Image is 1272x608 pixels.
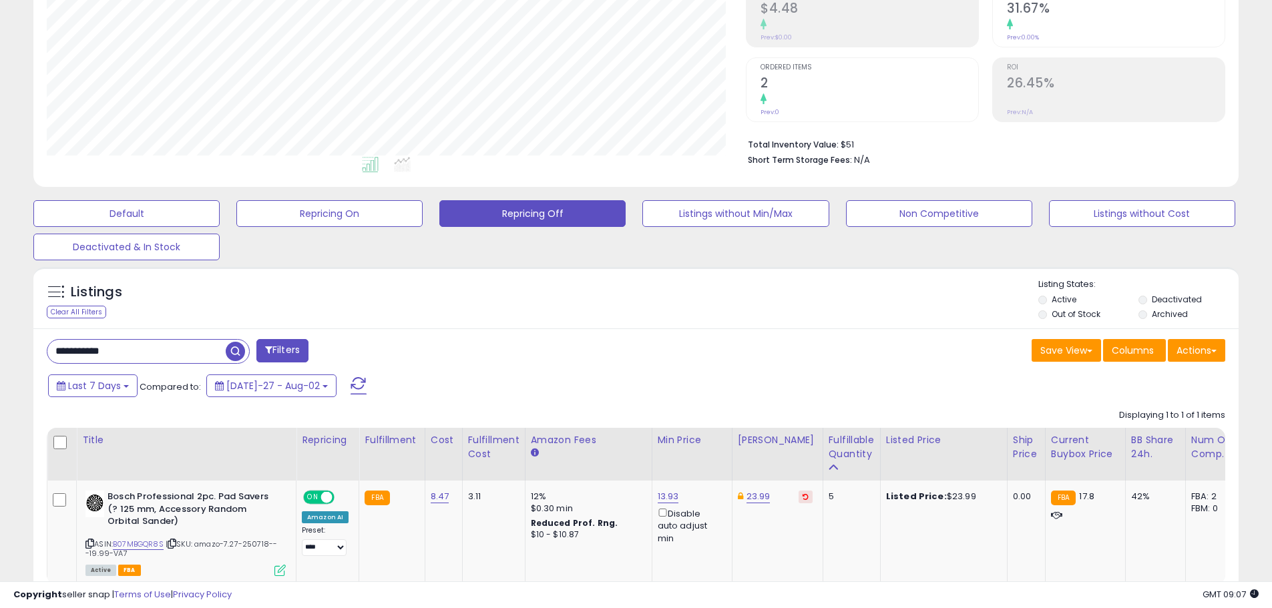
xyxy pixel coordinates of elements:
[140,380,201,393] span: Compared to:
[365,433,419,447] div: Fulfillment
[108,491,270,531] b: Bosch Professional 2pc. Pad Savers (? 125 mm, Accessory Random Orbital Sander)
[206,374,337,397] button: [DATE]-27 - Aug-02
[829,433,875,461] div: Fulfillable Quantity
[531,433,646,447] div: Amazon Fees
[114,588,171,601] a: Terms of Use
[304,492,321,503] span: ON
[85,491,286,575] div: ASIN:
[71,283,122,302] h5: Listings
[1168,339,1225,362] button: Actions
[226,379,320,392] span: [DATE]-27 - Aug-02
[531,517,618,529] b: Reduced Prof. Rng.
[113,539,164,550] a: B07MBGQR8S
[85,491,104,517] img: 41ccQ9qyOnS._SL40_.jpg
[658,506,722,545] div: Disable auto adjust min
[531,529,642,541] div: $10 - $10.87
[748,154,852,166] b: Short Term Storage Fees:
[748,135,1215,151] li: $51
[1203,588,1259,601] span: 2025-08-10 09:07 GMT
[738,433,817,447] div: [PERSON_NAME]
[85,565,116,576] span: All listings currently available for purchase on Amazon
[642,200,829,227] button: Listings without Min/Max
[302,433,353,447] div: Repricing
[531,503,642,515] div: $0.30 min
[1007,64,1225,71] span: ROI
[761,75,978,93] h2: 2
[468,491,515,503] div: 3.11
[658,433,726,447] div: Min Price
[658,490,679,503] a: 13.93
[1007,75,1225,93] h2: 26.45%
[846,200,1032,227] button: Non Competitive
[1051,491,1076,505] small: FBA
[1191,491,1235,503] div: FBA: 2
[236,200,423,227] button: Repricing On
[829,491,870,503] div: 5
[761,108,779,116] small: Prev: 0
[1013,433,1040,461] div: Ship Price
[33,234,220,260] button: Deactivated & In Stock
[68,379,121,392] span: Last 7 Days
[256,339,308,362] button: Filters
[531,491,642,503] div: 12%
[1052,294,1076,305] label: Active
[365,491,389,505] small: FBA
[1038,278,1239,291] p: Listing States:
[1049,200,1235,227] button: Listings without Cost
[1032,339,1101,362] button: Save View
[761,64,978,71] span: Ordered Items
[1131,433,1180,461] div: BB Share 24h.
[747,490,771,503] a: 23.99
[1007,1,1225,19] h2: 31.67%
[431,490,449,503] a: 8.47
[748,139,839,150] b: Total Inventory Value:
[302,511,349,523] div: Amazon AI
[1152,294,1202,305] label: Deactivated
[531,447,539,459] small: Amazon Fees.
[886,490,947,503] b: Listed Price:
[118,565,141,576] span: FBA
[1119,409,1225,422] div: Displaying 1 to 1 of 1 items
[13,588,62,601] strong: Copyright
[1112,344,1154,357] span: Columns
[173,588,232,601] a: Privacy Policy
[761,33,792,41] small: Prev: $0.00
[886,491,997,503] div: $23.99
[1007,108,1033,116] small: Prev: N/A
[1131,491,1175,503] div: 42%
[33,200,220,227] button: Default
[1191,433,1240,461] div: Num of Comp.
[1152,308,1188,320] label: Archived
[1007,33,1039,41] small: Prev: 0.00%
[302,526,349,556] div: Preset:
[13,589,232,601] div: seller snap | |
[1103,339,1166,362] button: Columns
[48,374,138,397] button: Last 7 Days
[431,433,457,447] div: Cost
[1079,490,1094,503] span: 17.8
[1013,491,1035,503] div: 0.00
[761,1,978,19] h2: $4.48
[1051,433,1120,461] div: Current Buybox Price
[468,433,519,461] div: Fulfillment Cost
[1052,308,1100,320] label: Out of Stock
[47,306,106,318] div: Clear All Filters
[333,492,354,503] span: OFF
[886,433,1002,447] div: Listed Price
[439,200,626,227] button: Repricing Off
[854,154,870,166] span: N/A
[1191,503,1235,515] div: FBM: 0
[82,433,290,447] div: Title
[85,539,277,559] span: | SKU: amazo-7.27-250718---19.99-VA7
